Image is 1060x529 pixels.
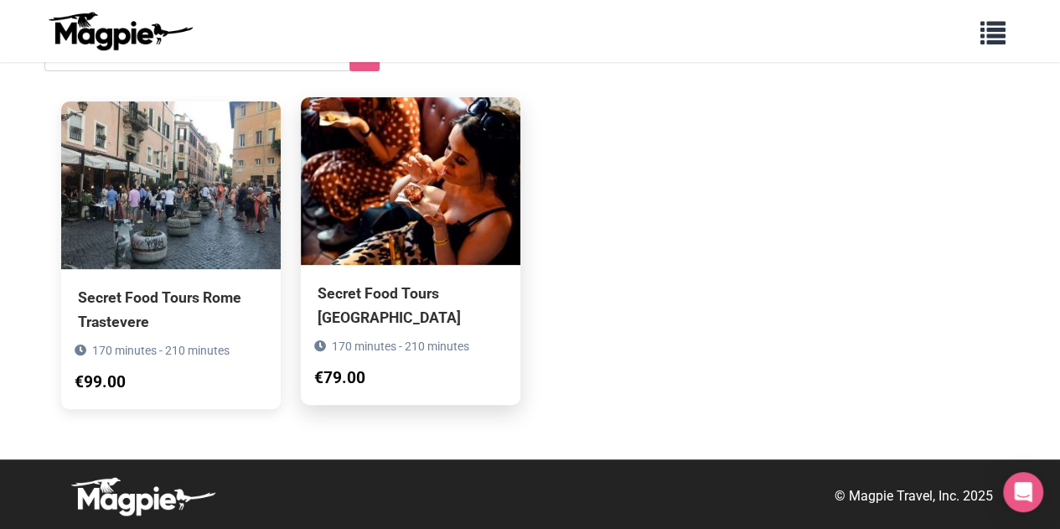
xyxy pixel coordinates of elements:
[92,344,230,357] span: 170 minutes - 210 minutes
[1003,472,1043,512] div: Open Intercom Messenger
[75,370,126,396] div: €99.00
[301,97,520,404] a: Secret Food Tours [GEOGRAPHIC_DATA] 170 minutes - 210 minutes €79.00
[78,286,264,333] div: Secret Food Tours Rome Trastevere
[301,97,520,265] img: Secret Food Tours Rome
[314,366,365,392] div: €79.00
[61,101,281,269] img: Secret Food Tours Rome Trastevere
[332,340,469,353] span: 170 minutes - 210 minutes
[835,485,993,507] p: © Magpie Travel, Inc. 2025
[61,101,281,408] a: Secret Food Tours Rome Trastevere 170 minutes - 210 minutes €99.00
[67,476,218,516] img: logo-white-d94fa1abed81b67a048b3d0f0ab5b955.png
[44,11,195,51] img: logo-ab69f6fb50320c5b225c76a69d11143b.png
[318,282,504,329] div: Secret Food Tours [GEOGRAPHIC_DATA]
